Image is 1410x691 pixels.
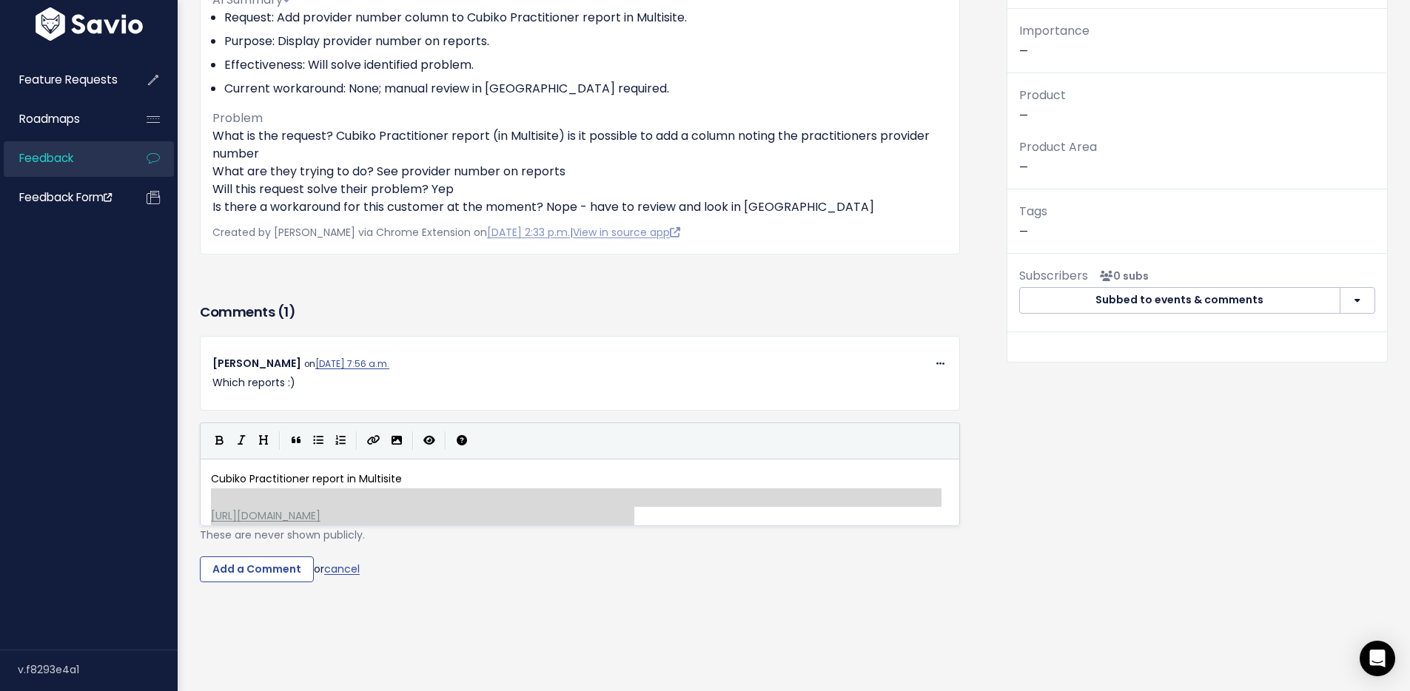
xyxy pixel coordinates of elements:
[1019,267,1088,284] span: Subscribers
[1360,641,1395,676] div: Open Intercom Messenger
[18,650,178,689] div: v.f8293e4a1
[4,63,123,97] a: Feature Requests
[224,80,947,98] li: Current workaround: None; manual review in [GEOGRAPHIC_DATA] required.
[487,225,570,240] a: [DATE] 2:33 p.m.
[451,430,473,452] button: Markdown Guide
[279,431,281,450] i: |
[307,430,329,452] button: Generic List
[200,556,960,583] div: or
[32,7,147,41] img: logo-white.9d6f32f41409.svg
[212,225,680,240] span: Created by [PERSON_NAME] via Chrome Extension on |
[252,430,275,452] button: Heading
[445,431,446,450] i: |
[200,527,365,542] span: These are never shown publicly.
[1019,287,1340,314] button: Subbed to events & comments
[304,358,389,370] span: on
[211,508,320,523] span: [URL][DOMAIN_NAME]
[224,33,947,50] li: Purpose: Display provider number on reports.
[211,471,402,486] span: Cubiko Practitioner report in Multisite
[386,430,408,452] button: Import an image
[4,141,123,175] a: Feedback
[230,430,252,452] button: Italic
[418,430,440,452] button: Toggle Preview
[19,111,80,127] span: Roadmaps
[19,72,118,87] span: Feature Requests
[200,302,960,323] h3: Comments ( )
[1019,87,1066,104] span: Product
[224,9,947,27] li: Request: Add provider number column to Cubiko Practitioner report in Multisite.
[19,150,73,166] span: Feedback
[1019,137,1375,177] p: —
[208,430,230,452] button: Bold
[356,431,357,450] i: |
[212,374,947,392] p: Which reports :)
[412,431,414,450] i: |
[315,358,389,370] a: [DATE] 7:56 a.m.
[329,430,352,452] button: Numbered List
[212,356,301,371] span: [PERSON_NAME]
[1019,201,1375,241] p: —
[4,102,123,136] a: Roadmaps
[324,562,360,576] a: cancel
[1019,21,1375,61] p: —
[285,430,307,452] button: Quote
[1094,269,1149,283] span: <p><strong>Subscribers</strong><br><br> No subscribers yet<br> </p>
[573,225,680,240] a: View in source app
[1019,22,1090,39] span: Importance
[362,430,386,452] button: Create Link
[224,56,947,74] li: Effectiveness: Will solve identified problem.
[1019,85,1375,125] p: —
[212,127,947,216] p: What is the request? Cubiko Practitioner report (in Multisite) is it possible to add a column not...
[1019,203,1047,220] span: Tags
[200,556,314,583] input: Add a Comment
[4,181,123,215] a: Feedback form
[1019,138,1097,155] span: Product Area
[283,303,289,321] span: 1
[19,189,112,205] span: Feedback form
[212,109,263,127] span: Problem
